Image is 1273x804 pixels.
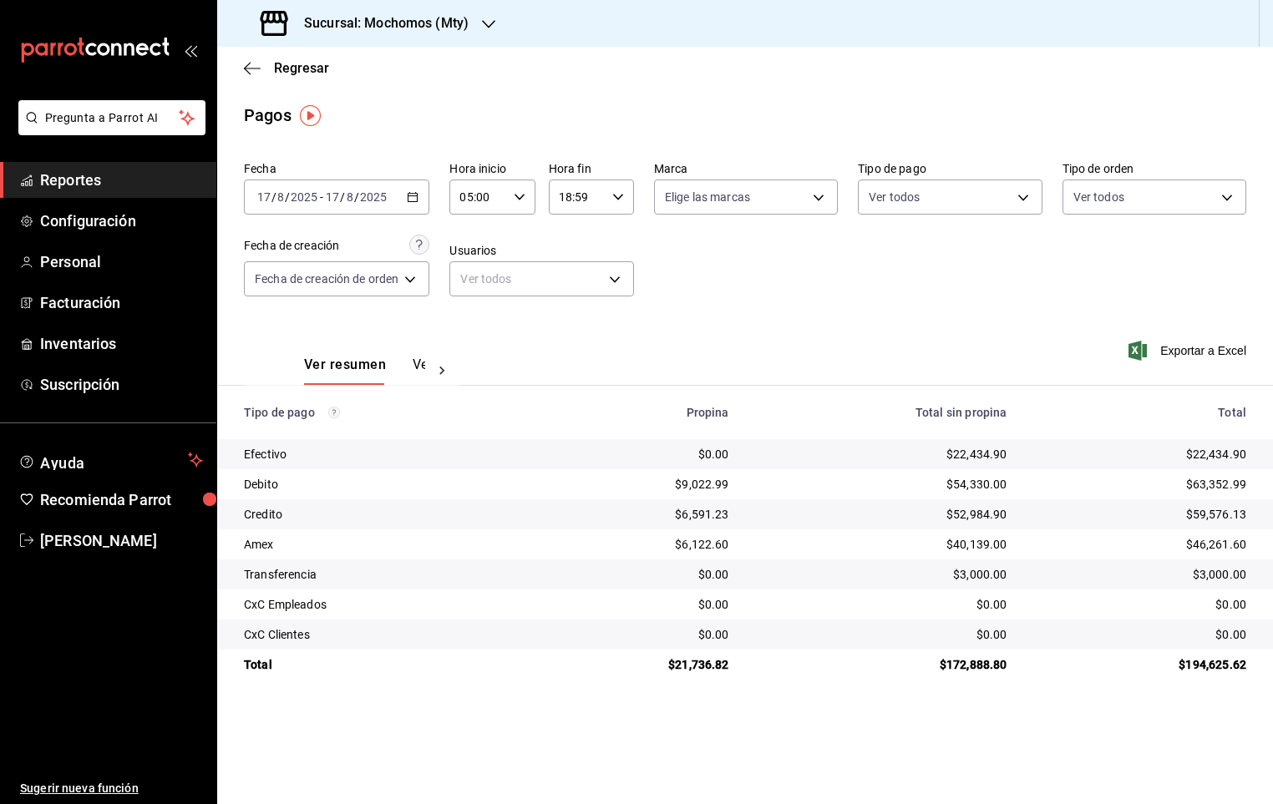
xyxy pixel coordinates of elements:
div: $46,261.60 [1033,536,1246,553]
div: Debito [244,476,524,493]
span: / [285,190,290,204]
label: Hora inicio [449,163,535,174]
input: ---- [359,190,388,204]
label: Marca [654,163,838,174]
h3: Sucursal: Mochomos (Mty) [291,13,469,33]
span: Regresar [274,60,329,76]
span: / [340,190,345,204]
div: $0.00 [550,446,729,463]
div: Credito [244,506,524,523]
div: $172,888.80 [756,656,1007,673]
span: Inventarios [40,332,203,355]
img: Tooltip marker [300,105,321,126]
div: $0.00 [550,596,729,613]
div: $0.00 [756,596,1007,613]
div: $0.00 [1033,596,1246,613]
div: Total [244,656,524,673]
span: Ayuda [40,450,181,470]
div: Total [1033,406,1246,419]
button: Exportar a Excel [1132,341,1246,361]
span: Ver todos [869,189,920,205]
div: $0.00 [550,566,729,583]
span: Ver todos [1073,189,1124,205]
span: / [271,190,276,204]
span: Reportes [40,169,203,191]
label: Usuarios [449,245,633,256]
div: CxC Clientes [244,626,524,643]
div: $0.00 [756,626,1007,643]
div: Pagos [244,103,292,128]
svg: Los pagos realizados con Pay y otras terminales son montos brutos. [328,407,340,418]
span: - [320,190,323,204]
span: / [354,190,359,204]
span: [PERSON_NAME] [40,529,203,552]
div: $59,576.13 [1033,506,1246,523]
div: Tipo de pago [244,406,524,419]
div: $54,330.00 [756,476,1007,493]
div: $194,625.62 [1033,656,1246,673]
span: Sugerir nueva función [20,780,203,797]
div: Amex [244,536,524,553]
div: Total sin propina [756,406,1007,419]
label: Tipo de orden [1063,163,1246,174]
span: Suscripción [40,373,203,396]
label: Hora fin [549,163,634,174]
input: ---- [290,190,318,204]
div: Transferencia [244,566,524,583]
div: $22,434.90 [1033,446,1246,463]
a: Pregunta a Parrot AI [12,121,205,139]
div: $3,000.00 [756,566,1007,583]
div: $22,434.90 [756,446,1007,463]
div: Propina [550,406,729,419]
span: Pregunta a Parrot AI [45,109,180,127]
button: Pregunta a Parrot AI [18,100,205,135]
div: $52,984.90 [756,506,1007,523]
div: $0.00 [550,626,729,643]
span: Fecha de creación de orden [255,271,398,287]
span: Configuración [40,210,203,232]
input: -- [346,190,354,204]
div: $6,122.60 [550,536,729,553]
span: Facturación [40,291,203,314]
div: $0.00 [1033,626,1246,643]
div: $9,022.99 [550,476,729,493]
div: Fecha de creación [244,237,339,255]
div: $21,736.82 [550,656,729,673]
div: Ver todos [449,261,633,296]
label: Tipo de pago [858,163,1042,174]
div: $6,591.23 [550,506,729,523]
span: Recomienda Parrot [40,488,203,511]
span: Personal [40,250,203,273]
input: -- [325,190,340,204]
div: CxC Empleados [244,596,524,613]
div: $3,000.00 [1033,566,1246,583]
input: -- [276,190,285,204]
label: Fecha [244,163,429,174]
button: Ver pagos [413,356,475,385]
button: open_drawer_menu [184,43,197,57]
div: $63,352.99 [1033,476,1246,493]
button: Regresar [244,60,329,76]
button: Ver resumen [304,356,386,385]
div: $40,139.00 [756,536,1007,553]
div: Efectivo [244,446,524,463]
span: Elige las marcas [665,189,750,205]
div: navigation tabs [304,356,425,385]
input: -- [256,190,271,204]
